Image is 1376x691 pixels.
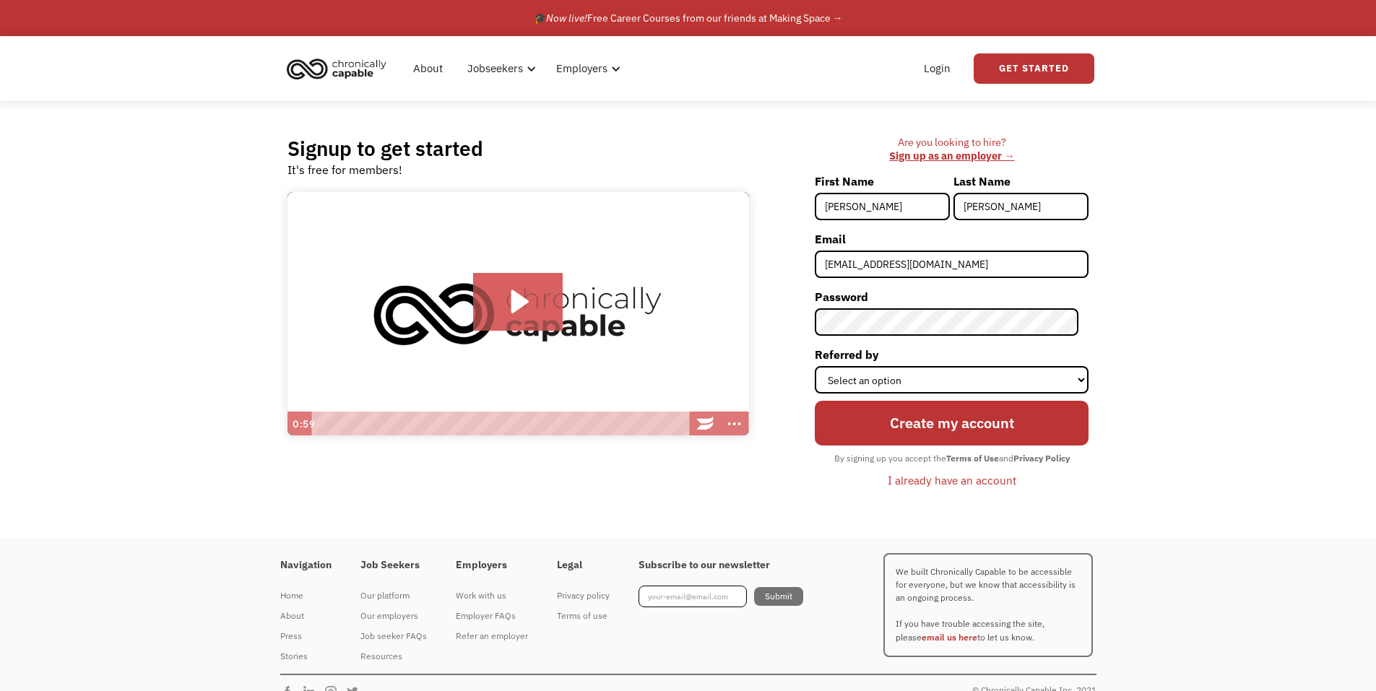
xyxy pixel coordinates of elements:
div: Press [280,627,332,645]
a: Our employers [360,606,427,626]
a: home [282,53,397,84]
div: Resources [360,648,427,665]
div: Refer an employer [456,627,528,645]
label: First Name [815,170,950,193]
img: Chronically Capable logo [282,53,391,84]
div: Are you looking to hire? ‍ [815,136,1089,162]
div: Terms of use [557,607,610,625]
h4: Navigation [280,559,332,572]
a: I already have an account [877,468,1027,492]
div: Employer FAQs [456,607,528,625]
div: Playbar [319,412,684,436]
a: Terms of use [557,606,610,626]
h4: Legal [557,559,610,572]
form: Footer Newsletter [639,586,803,607]
em: Now live! [546,12,587,25]
label: Last Name [953,170,1089,193]
a: Sign up as an employer → [889,149,1014,162]
div: Work with us [456,587,528,604]
label: Email [815,227,1089,251]
h2: Signup to get started [287,136,483,161]
a: Our platform [360,586,427,606]
input: your-email@email.com [639,586,747,607]
button: Play Video: Introducing Chronically Capable [473,273,563,331]
a: Privacy policy [557,586,610,606]
a: Employer FAQs [456,606,528,626]
h4: Employers [456,559,528,572]
a: About [404,45,451,92]
a: Work with us [456,586,528,606]
a: email us here [922,632,977,643]
a: Job seeker FAQs [360,626,427,646]
div: Our platform [360,587,427,604]
div: It's free for members! [287,161,402,178]
div: Jobseekers [467,60,523,77]
h4: Subscribe to our newsletter [639,559,803,572]
a: Press [280,626,332,646]
a: Refer an employer [456,626,528,646]
div: Our employers [360,607,427,625]
input: Submit [754,587,803,606]
div: Job seeker FAQs [360,627,427,645]
div: Employers [548,45,625,92]
strong: Terms of Use [946,453,999,464]
label: Password [815,285,1089,308]
form: Member-Signup-Form [815,170,1089,492]
div: I already have an account [888,471,1016,489]
div: Jobseekers [459,45,540,92]
a: Get Started [974,53,1094,84]
div: About [280,607,332,625]
div: By signing up you accept the and [827,449,1077,468]
h4: Job Seekers [360,559,427,572]
input: Joni [815,193,950,220]
input: Mitchell [953,193,1089,220]
div: Privacy policy [557,587,610,604]
label: Referred by [815,343,1089,366]
div: Home [280,587,332,604]
div: Employers [556,60,607,77]
input: john@doe.com [815,251,1089,278]
input: Create my account [815,401,1089,446]
a: Login [915,45,959,92]
button: Show more buttons [720,412,749,436]
a: About [280,606,332,626]
div: Stories [280,648,332,665]
a: Resources [360,646,427,666]
p: We built Chronically Capable to be accessible for everyone, but we know that accessibility is an ... [883,553,1093,657]
a: Home [280,586,332,606]
a: Wistia Logo -- Learn More [691,412,720,436]
a: Stories [280,646,332,666]
img: Introducing Chronically Capable [287,192,749,436]
div: 🎓 Free Career Courses from our friends at Making Space → [534,9,843,27]
strong: Privacy Policy [1013,453,1070,464]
